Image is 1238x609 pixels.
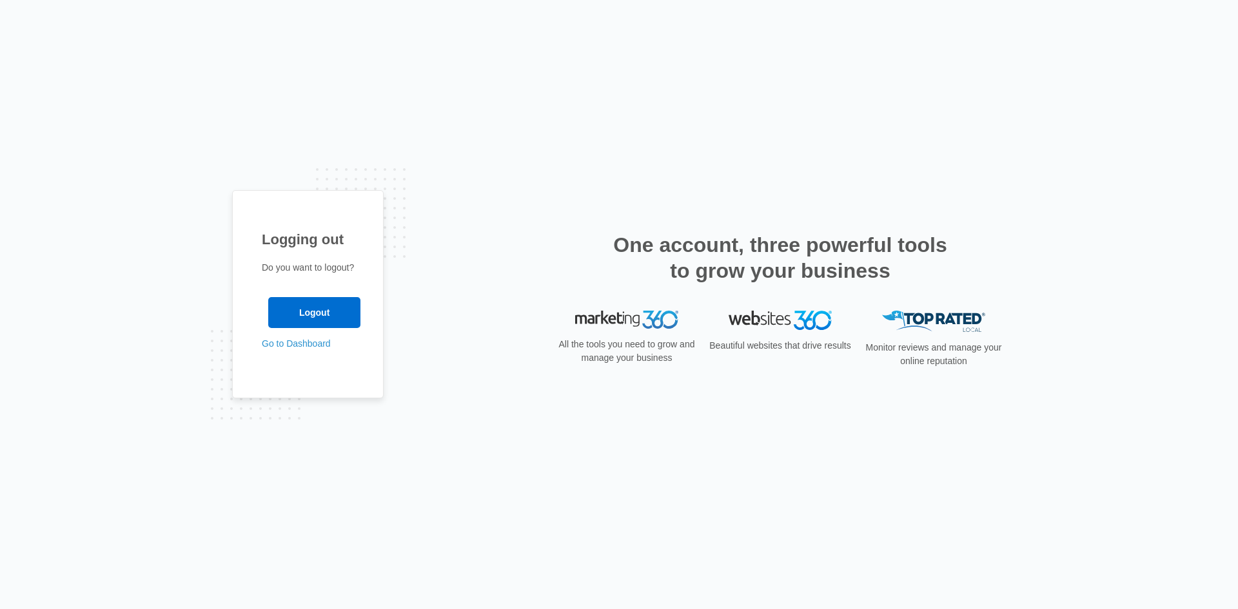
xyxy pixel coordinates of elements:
[262,229,354,250] h1: Logging out
[609,232,951,284] h2: One account, three powerful tools to grow your business
[268,297,360,328] input: Logout
[708,339,852,353] p: Beautiful websites that drive results
[262,261,354,275] p: Do you want to logout?
[575,311,678,329] img: Marketing 360
[729,311,832,329] img: Websites 360
[882,311,985,332] img: Top Rated Local
[861,341,1006,368] p: Monitor reviews and manage your online reputation
[262,338,331,349] a: Go to Dashboard
[555,338,699,365] p: All the tools you need to grow and manage your business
